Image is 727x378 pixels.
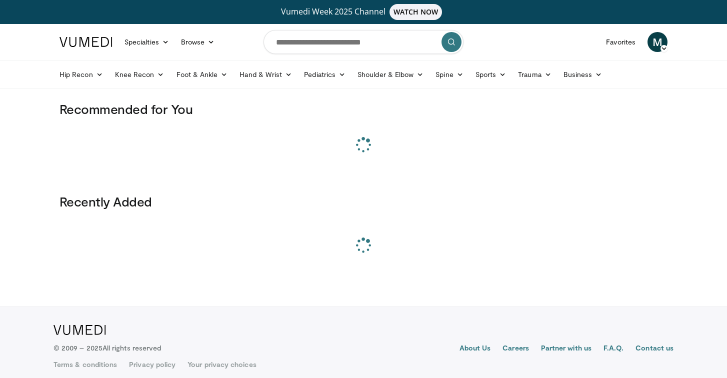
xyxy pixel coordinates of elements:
img: VuMedi Logo [59,37,112,47]
a: Terms & conditions [53,359,117,369]
a: Sports [469,64,512,84]
a: Business [557,64,608,84]
a: Your privacy choices [187,359,256,369]
a: Trauma [512,64,557,84]
a: Favorites [600,32,641,52]
a: Spine [429,64,469,84]
a: Hip Recon [53,64,109,84]
img: VuMedi Logo [53,325,106,335]
a: About Us [459,343,491,355]
a: Contact us [635,343,673,355]
a: Specialties [118,32,175,52]
a: Shoulder & Elbow [351,64,429,84]
span: WATCH NOW [389,4,442,20]
a: Privacy policy [129,359,175,369]
a: Hand & Wrist [233,64,298,84]
a: Foot & Ankle [170,64,234,84]
a: Vumedi Week 2025 ChannelWATCH NOW [61,4,666,20]
a: F.A.Q. [603,343,623,355]
a: Careers [502,343,529,355]
input: Search topics, interventions [263,30,463,54]
a: M [647,32,667,52]
a: Partner with us [541,343,591,355]
p: © 2009 – 2025 [53,343,161,353]
a: Browse [175,32,221,52]
h3: Recently Added [59,193,667,209]
h3: Recommended for You [59,101,667,117]
a: Knee Recon [109,64,170,84]
span: All rights reserved [102,343,161,352]
a: Pediatrics [298,64,351,84]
